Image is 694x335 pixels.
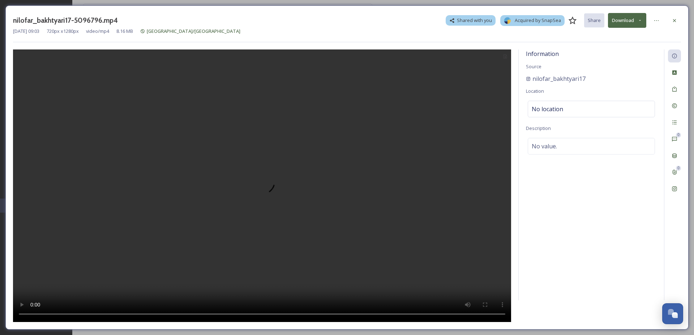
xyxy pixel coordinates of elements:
span: Description [526,125,551,131]
h3: nilofar_bakhtyari17-5096796.mp4 [13,15,118,26]
a: nilofar_bakhtyari17 [526,74,586,83]
span: Information [526,50,559,58]
span: 8.16 MB [116,28,133,35]
span: video/mp4 [86,28,109,35]
span: [DATE] 09:03 [13,28,39,35]
img: snapsea-logo.png [504,17,511,24]
button: Open Chat [662,303,683,324]
div: 0 [676,166,681,171]
button: Download [608,13,646,28]
span: nilofar_bakhtyari17 [532,74,586,83]
span: No location [532,105,563,113]
span: Location [526,88,544,94]
button: Share [584,13,604,27]
span: Shared with you [457,17,492,24]
span: Source [526,63,541,70]
span: Acquired by SnapSea [515,17,561,24]
div: 0 [676,132,681,138]
span: 720 px x 1280 px [47,28,79,35]
span: [GEOGRAPHIC_DATA]/[GEOGRAPHIC_DATA] [147,28,240,34]
span: No value. [532,142,557,151]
